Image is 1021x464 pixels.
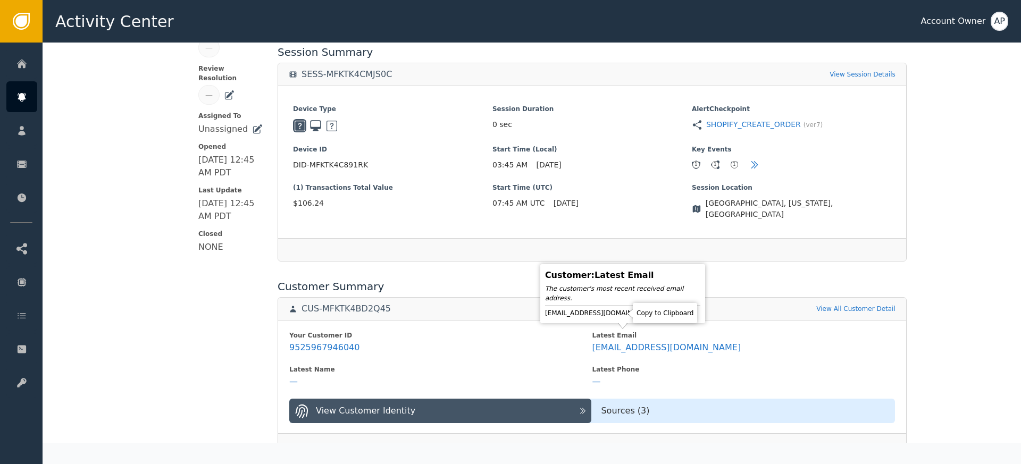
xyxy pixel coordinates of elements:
a: View All Customer Detail [816,304,895,314]
span: $106.24 [293,198,492,209]
div: — [592,376,600,387]
div: [EMAIL_ADDRESS][DOMAIN_NAME] [592,342,741,353]
div: Sources ( 3 ) [591,404,894,417]
span: Closed [198,229,263,239]
span: Activity Center [55,10,174,33]
div: Unassigned [198,123,248,136]
div: Customer Summary [278,279,907,294]
div: NONE [198,241,223,254]
div: View Customer Identity [316,404,415,417]
div: 1 [731,161,738,168]
div: Session Summary [278,44,907,60]
span: (1) Transactions Total Value [293,183,492,192]
span: Opened [198,142,263,151]
span: Start Time (UTC) [492,183,692,192]
div: [EMAIL_ADDRESS][DOMAIN_NAME] [545,308,700,318]
span: (ver 7 ) [804,120,823,130]
button: AP [991,12,1008,31]
span: Device Type [293,104,492,114]
div: Latest Name [289,365,592,374]
span: Assigned To [198,111,263,121]
span: [DATE] [554,198,579,209]
span: Last Update [198,185,263,195]
span: [GEOGRAPHIC_DATA], [US_STATE], [GEOGRAPHIC_DATA] [706,198,891,220]
div: Latest Email [592,331,894,340]
div: Customer : Latest Email [545,269,700,282]
div: Account Owner [920,15,985,28]
div: SESS-MFKTK4CMJS0C [302,69,392,80]
a: SHOPIFY_CREATE_ORDER [706,119,801,130]
span: Device ID [293,145,492,154]
div: — [205,42,213,53]
div: — [289,376,298,387]
span: Key Events [692,145,891,154]
span: 0 sec [492,119,512,130]
div: 9525967946040 [289,342,359,353]
span: DID-MFKTK4C891RK [293,159,492,171]
span: [DATE] [536,159,561,171]
div: — [205,89,213,100]
div: Copy to Clipboard [635,306,694,320]
span: 03:45 AM [492,159,528,171]
button: View Customer Identity [289,399,591,423]
span: Review Resolution [198,64,263,83]
div: CUS-MFKTK4BD2Q45 [302,303,391,314]
span: Session Location [692,183,891,192]
div: The customer's most recent received email address. [545,284,700,303]
span: Alert Checkpoint [692,104,891,114]
div: 1 [692,161,700,168]
span: Start Time (Local) [492,145,692,154]
span: 07:45 AM UTC [492,198,545,209]
div: Your Customer ID [289,331,592,340]
div: Latest Phone [592,365,894,374]
a: View Session Details [830,70,896,79]
div: [DATE] 12:45 AM PDT [198,197,263,223]
div: 1 [712,161,719,168]
div: [DATE] 12:45 AM PDT [198,154,263,179]
span: Session Duration [492,104,692,114]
